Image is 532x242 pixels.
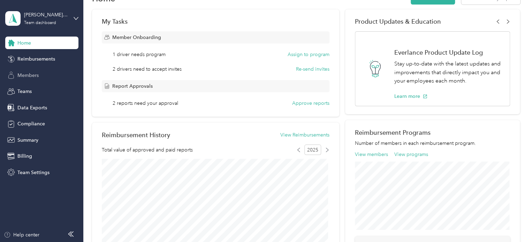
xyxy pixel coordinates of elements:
button: View members [355,151,388,158]
span: 2 drivers need to accept invites [113,65,182,73]
h2: Reimbursement History [102,131,170,139]
button: View programs [394,151,428,158]
span: Members [17,72,39,79]
span: 2 reports need your approval [113,100,178,107]
div: Team dashboard [24,21,56,25]
span: Compliance [17,120,45,127]
span: Home [17,39,31,47]
span: Team Settings [17,169,50,176]
h1: Everlance Product Update Log [394,49,502,56]
span: Product Updates & Education [355,18,441,25]
span: Billing [17,153,32,160]
span: Teams [17,88,32,95]
span: Reimbursements [17,55,55,63]
button: Assign to program [288,51,329,58]
span: 2025 [304,145,321,155]
span: Total value of approved and paid reports [102,146,193,154]
span: 1 driver needs program [113,51,166,58]
span: Summary [17,136,38,144]
button: Learn more [394,93,427,100]
p: Stay up-to-date with the latest updates and improvements that directly impact you and your employ... [394,60,502,85]
button: Re-send invites [296,65,329,73]
div: My Tasks [102,18,329,25]
span: Member Onboarding [112,34,161,41]
p: Number of members in each reimbursement program. [355,140,510,147]
button: View Reimbursements [280,131,329,139]
span: Report Approvals [112,83,153,90]
div: [PERSON_NAME] Brothers [24,11,68,18]
span: Data Exports [17,104,47,111]
h2: Reimbursement Programs [355,129,510,136]
button: Approve reports [292,100,329,107]
iframe: Everlance-gr Chat Button Frame [493,203,532,242]
button: Help center [4,231,39,239]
